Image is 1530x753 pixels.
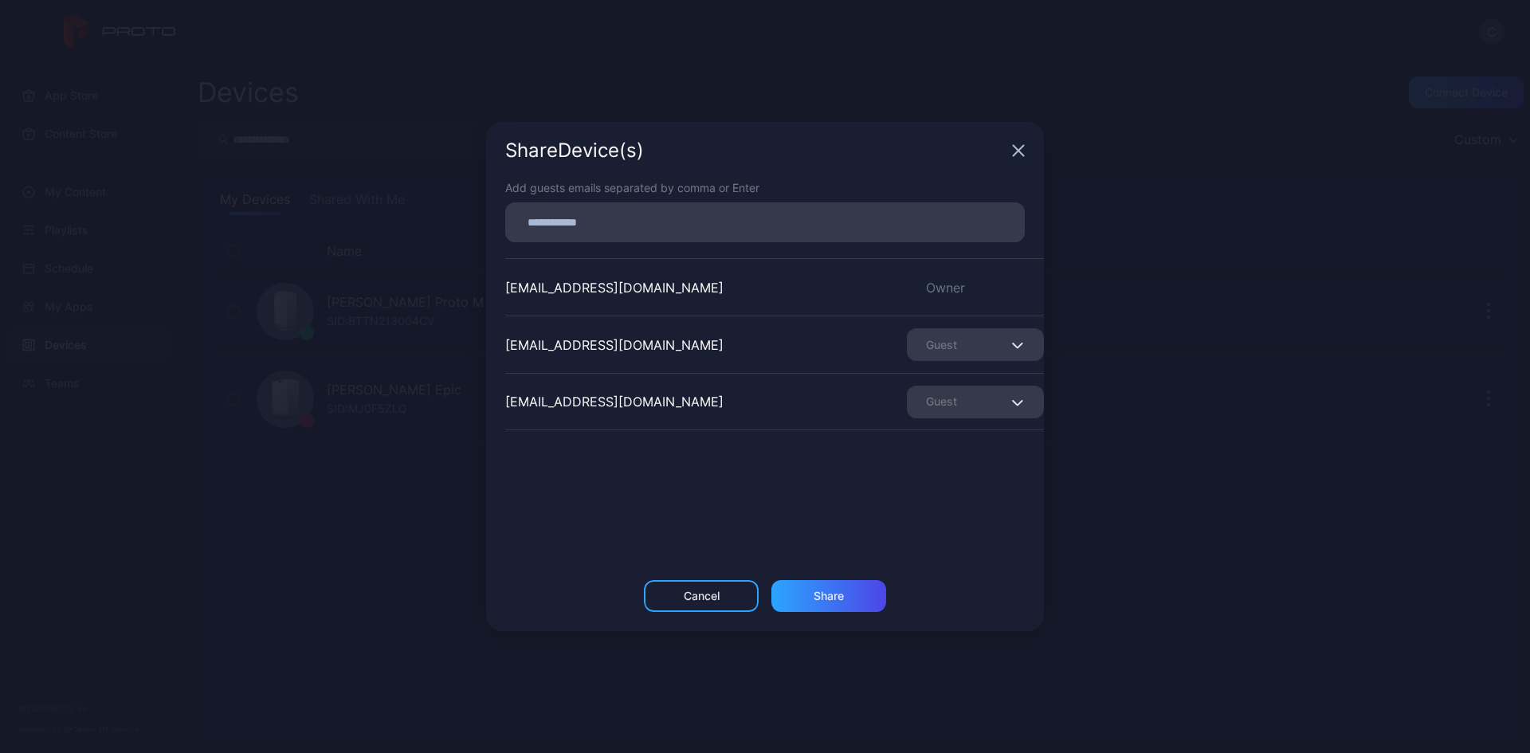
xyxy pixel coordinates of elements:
div: [EMAIL_ADDRESS][DOMAIN_NAME] [505,392,724,411]
button: Guest [907,386,1044,418]
button: Share [771,580,886,612]
button: Guest [907,328,1044,361]
div: Owner [907,278,1044,297]
div: Share [814,590,844,602]
div: [EMAIL_ADDRESS][DOMAIN_NAME] [505,278,724,297]
button: Cancel [644,580,759,612]
div: Cancel [684,590,720,602]
div: Share Device (s) [505,141,1006,160]
div: Add guests emails separated by comma or Enter [505,179,1025,196]
div: [EMAIL_ADDRESS][DOMAIN_NAME] [505,335,724,355]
